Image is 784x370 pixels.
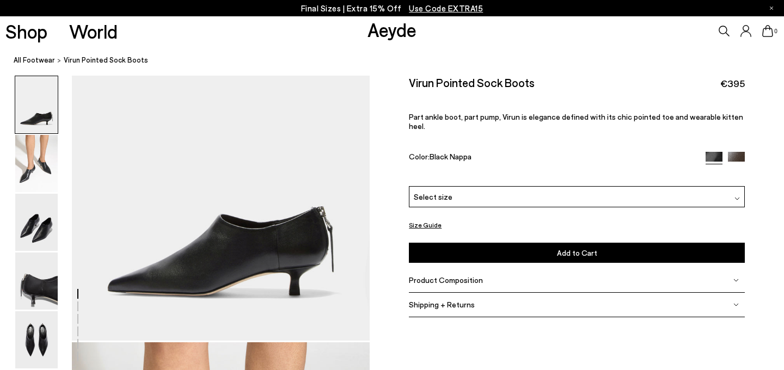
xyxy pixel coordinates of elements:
button: Size Guide [409,218,442,232]
button: Add to Cart [409,243,745,263]
span: €395 [720,77,745,90]
a: 0 [762,25,773,37]
img: Virun Pointed Sock Boots - Image 2 [15,135,58,192]
img: svg%3E [734,196,740,202]
span: Black Nappa [430,152,471,161]
img: Virun Pointed Sock Boots - Image 5 [15,311,58,368]
a: Shop [5,22,47,41]
div: Color: [409,152,695,164]
a: World [69,22,118,41]
span: Shipping + Returns [409,300,475,309]
img: Virun Pointed Sock Boots - Image 4 [15,252,58,310]
img: svg%3E [733,277,739,283]
span: Add to Cart [557,248,597,257]
span: Virun Pointed Sock Boots [64,54,148,66]
span: Navigate to /collections/ss25-final-sizes [409,3,483,13]
span: 0 [773,28,779,34]
p: Part ankle boot, part pump, Virun is elegance defined with its chic pointed toe and wearable kitt... [409,112,745,131]
img: Virun Pointed Sock Boots - Image 3 [15,194,58,251]
img: Virun Pointed Sock Boots - Image 1 [15,76,58,133]
span: Select size [414,191,452,202]
h2: Virun Pointed Sock Boots [409,76,535,89]
span: Product Composition [409,275,483,285]
a: All Footwear [14,54,55,66]
nav: breadcrumb [14,46,784,76]
a: Aeyde [367,18,416,41]
img: svg%3E [733,302,739,307]
p: Final Sizes | Extra 15% Off [301,2,483,15]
